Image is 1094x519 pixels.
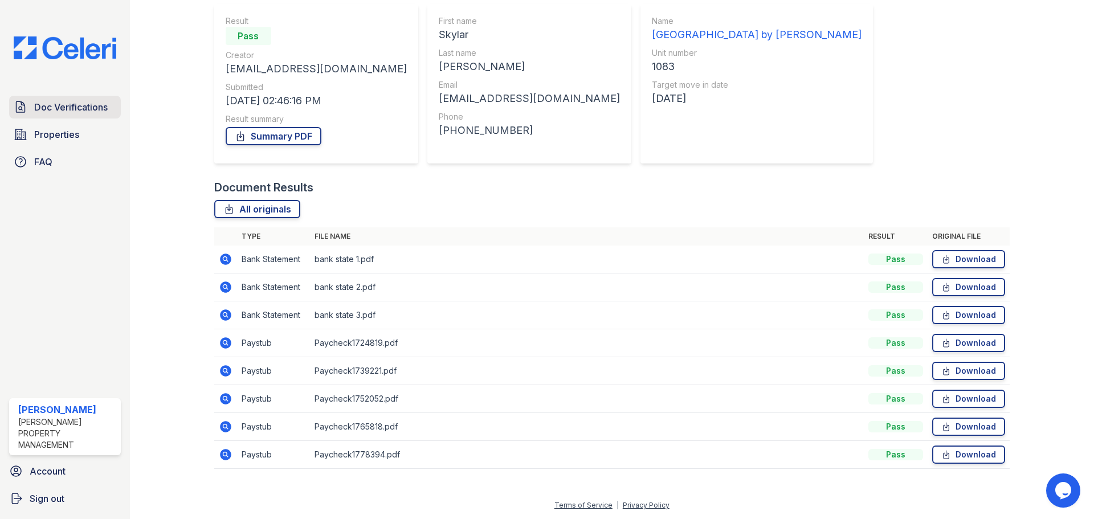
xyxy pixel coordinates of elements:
div: [DATE] [652,91,862,107]
a: Terms of Service [554,501,613,509]
div: [EMAIL_ADDRESS][DOMAIN_NAME] [439,91,620,107]
div: Result [226,15,407,27]
th: Type [237,227,310,246]
div: [GEOGRAPHIC_DATA] by [PERSON_NAME] [652,27,862,43]
a: Download [932,306,1005,324]
div: Pass [868,365,923,377]
a: Summary PDF [226,127,321,145]
a: Download [932,334,1005,352]
td: Paycheck1739221.pdf [310,357,864,385]
div: Pass [868,254,923,265]
td: Paycheck1765818.pdf [310,413,864,441]
img: CE_Logo_Blue-a8612792a0a2168367f1c8372b55b34899dd931a85d93a1a3d3e32e68fde9ad4.png [5,36,125,59]
div: Submitted [226,81,407,93]
a: Sign out [5,487,125,510]
a: Account [5,460,125,483]
iframe: chat widget [1046,473,1083,508]
td: Bank Statement [237,246,310,273]
div: Document Results [214,179,313,195]
a: Properties [9,123,121,146]
div: [EMAIL_ADDRESS][DOMAIN_NAME] [226,61,407,77]
a: FAQ [9,150,121,173]
div: Pass [226,27,271,45]
td: Paystub [237,413,310,441]
td: Bank Statement [237,273,310,301]
td: Paycheck1724819.pdf [310,329,864,357]
td: bank state 1.pdf [310,246,864,273]
div: | [617,501,619,509]
span: Account [30,464,66,478]
td: Bank Statement [237,301,310,329]
a: Privacy Policy [623,501,670,509]
td: bank state 3.pdf [310,301,864,329]
td: Paystub [237,385,310,413]
td: Paycheck1752052.pdf [310,385,864,413]
div: Pass [868,281,923,293]
td: Paycheck1778394.pdf [310,441,864,469]
a: Download [932,250,1005,268]
td: Paystub [237,357,310,385]
div: Phone [439,111,620,122]
div: [DATE] 02:46:16 PM [226,93,407,109]
div: [PERSON_NAME] [18,403,116,416]
a: Doc Verifications [9,96,121,118]
td: Paystub [237,329,310,357]
div: Last name [439,47,620,59]
th: Original file [928,227,1010,246]
div: Result summary [226,113,407,125]
a: Download [932,278,1005,296]
a: Download [932,418,1005,436]
td: Paystub [237,441,310,469]
div: [PERSON_NAME] Property Management [18,416,116,451]
th: File name [310,227,864,246]
div: Creator [226,50,407,61]
span: FAQ [34,155,52,169]
div: First name [439,15,620,27]
a: Name [GEOGRAPHIC_DATA] by [PERSON_NAME] [652,15,862,43]
span: Doc Verifications [34,100,108,114]
a: Download [932,446,1005,464]
span: Sign out [30,492,64,505]
div: Skylar [439,27,620,43]
div: 1083 [652,59,862,75]
div: [PHONE_NUMBER] [439,122,620,138]
a: All originals [214,200,300,218]
div: Pass [868,449,923,460]
a: Download [932,362,1005,380]
div: Unit number [652,47,862,59]
div: [PERSON_NAME] [439,59,620,75]
div: Pass [868,337,923,349]
td: bank state 2.pdf [310,273,864,301]
span: Properties [34,128,79,141]
th: Result [864,227,928,246]
div: Email [439,79,620,91]
a: Download [932,390,1005,408]
div: Pass [868,309,923,321]
div: Pass [868,393,923,404]
div: Name [652,15,862,27]
div: Pass [868,421,923,432]
div: Target move in date [652,79,862,91]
